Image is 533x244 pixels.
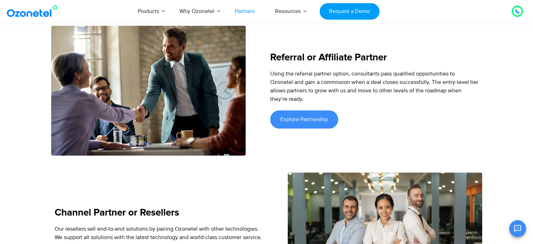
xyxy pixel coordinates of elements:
[320,3,380,20] a: Request a Demo
[509,220,526,237] button: Open chat
[55,208,263,218] h5: Channel Partner or Resellers
[270,70,479,103] div: Using the referral partner option, consultants pass qualified opportunities to Ozonetel and gain ...
[55,225,263,242] div: Our resellers sell end-to-end solutions by pairing Ozonetel with other technologies. We support a...
[270,110,338,128] a: Explore Partnership
[280,117,328,122] span: Explore Partnership
[270,53,479,62] h5: Referral or Affiliate Partner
